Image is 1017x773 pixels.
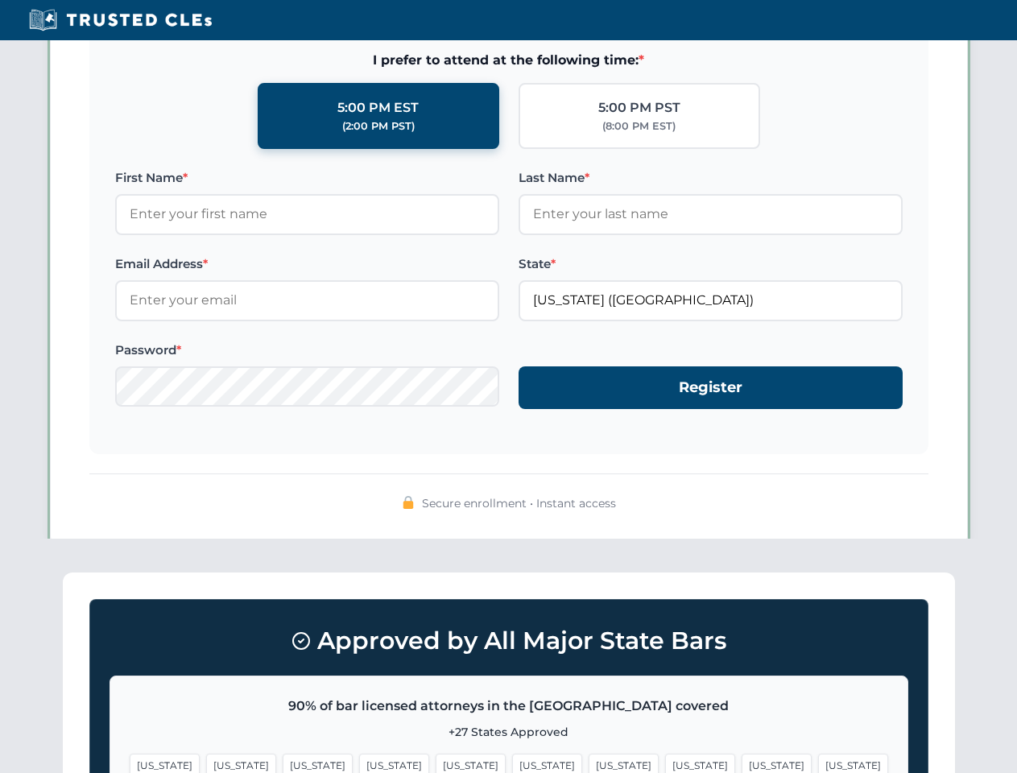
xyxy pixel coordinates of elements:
[115,280,499,320] input: Enter your email
[519,280,903,320] input: Florida (FL)
[422,494,616,512] span: Secure enrollment • Instant access
[402,496,415,509] img: 🔒
[337,97,419,118] div: 5:00 PM EST
[115,50,903,71] span: I prefer to attend at the following time:
[519,366,903,409] button: Register
[110,619,908,663] h3: Approved by All Major State Bars
[24,8,217,32] img: Trusted CLEs
[342,118,415,134] div: (2:00 PM PST)
[115,194,499,234] input: Enter your first name
[130,696,888,717] p: 90% of bar licensed attorneys in the [GEOGRAPHIC_DATA] covered
[519,254,903,274] label: State
[115,168,499,188] label: First Name
[115,254,499,274] label: Email Address
[115,341,499,360] label: Password
[602,118,676,134] div: (8:00 PM EST)
[519,168,903,188] label: Last Name
[519,194,903,234] input: Enter your last name
[130,723,888,741] p: +27 States Approved
[598,97,680,118] div: 5:00 PM PST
